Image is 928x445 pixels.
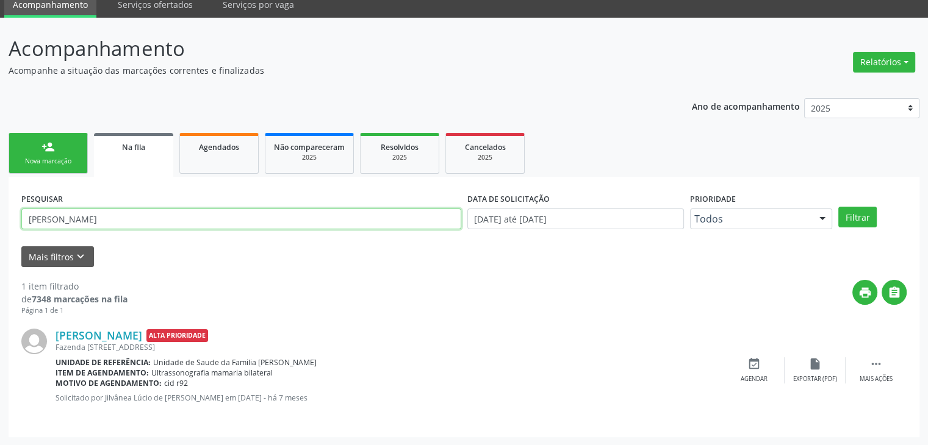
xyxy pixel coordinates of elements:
a: [PERSON_NAME] [56,329,142,342]
span: Ultrassonografia mamaria bilateral [151,368,273,378]
i:  [869,357,883,371]
div: Exportar (PDF) [793,375,837,383]
b: Item de agendamento: [56,368,149,378]
div: Nova marcação [18,157,79,166]
span: Cancelados [465,142,506,152]
p: Acompanhamento [9,34,646,64]
p: Ano de acompanhamento [692,98,800,113]
b: Unidade de referência: [56,357,151,368]
i:  [888,286,901,299]
p: Solicitado por Jilvânea Lúcio de [PERSON_NAME] em [DATE] - há 7 meses [56,393,724,403]
input: Nome, CNS [21,208,461,229]
span: cid r92 [164,378,188,388]
div: Agendar [741,375,768,383]
button:  [882,280,907,305]
span: Alta Prioridade [146,329,208,342]
div: person_add [41,140,55,154]
i: keyboard_arrow_down [74,250,87,263]
button: print [852,280,877,305]
img: img [21,329,47,354]
button: Mais filtroskeyboard_arrow_down [21,246,94,268]
div: 1 item filtrado [21,280,128,293]
div: 2025 [274,153,345,162]
button: Relatórios [853,52,915,73]
div: Fazenda [STREET_ADDRESS] [56,342,724,352]
span: Na fila [122,142,145,152]
input: Selecione um intervalo [467,208,684,229]
button: Filtrar [838,207,877,227]
div: Mais ações [860,375,893,383]
div: 2025 [455,153,516,162]
p: Acompanhe a situação das marcações correntes e finalizadas [9,64,646,77]
i: print [858,286,872,299]
i: insert_drive_file [808,357,822,371]
span: Não compareceram [274,142,345,152]
label: PESQUISAR [21,190,63,208]
label: DATA DE SOLICITAÇÃO [467,190,550,208]
strong: 7348 marcações na fila [32,293,128,305]
span: Resolvidos [381,142,419,152]
div: de [21,293,128,305]
label: Prioridade [690,190,736,208]
span: Todos [694,213,808,225]
span: Unidade de Saude da Familia [PERSON_NAME] [153,357,317,368]
b: Motivo de agendamento: [56,378,162,388]
i: event_available [747,357,761,371]
div: Página 1 de 1 [21,305,128,316]
div: 2025 [369,153,430,162]
span: Agendados [199,142,239,152]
